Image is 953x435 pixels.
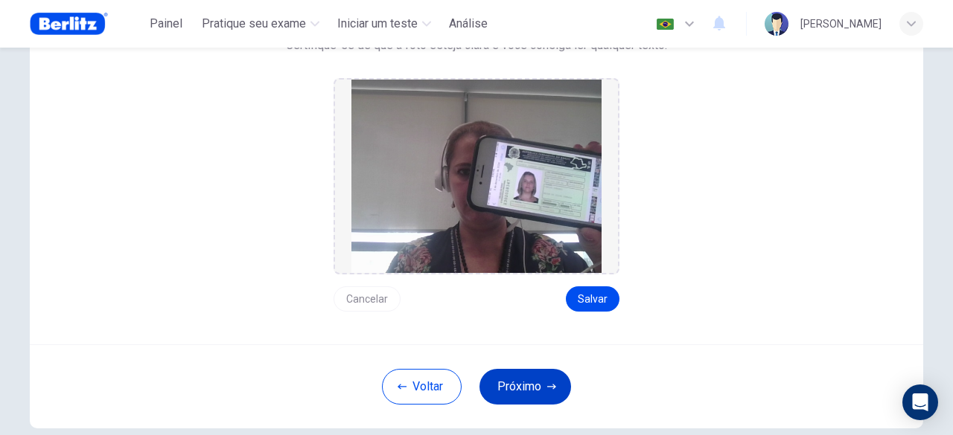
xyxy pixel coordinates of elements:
[351,80,602,273] img: preview screemshot
[479,369,571,405] button: Próximo
[337,15,418,33] span: Iniciar um teste
[382,369,462,405] button: Voltar
[142,10,190,37] button: Painel
[202,15,306,33] span: Pratique seu exame
[196,10,325,37] button: Pratique seu exame
[765,12,788,36] img: Profile picture
[334,286,401,312] button: Cancelar
[800,15,882,33] div: [PERSON_NAME]
[443,10,494,37] button: Análise
[331,10,437,37] button: Iniciar um teste
[449,15,488,33] span: Análise
[30,9,142,39] a: Berlitz Brasil logo
[443,10,494,37] div: Você precisa de uma licença para acessar este conteúdo
[150,15,182,33] span: Painel
[30,9,108,39] img: Berlitz Brasil logo
[902,384,938,420] div: Open Intercom Messenger
[656,19,675,30] img: pt
[566,286,619,312] button: Salvar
